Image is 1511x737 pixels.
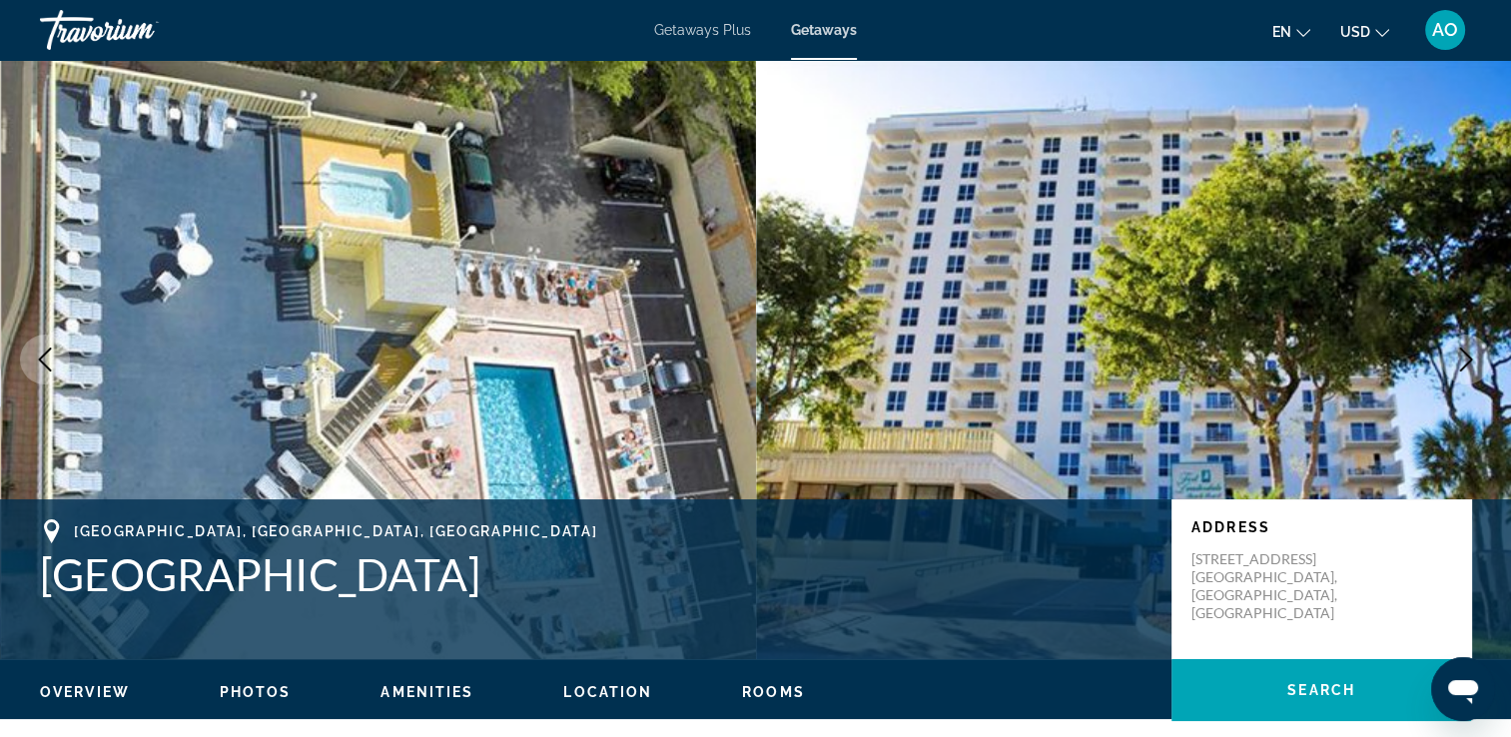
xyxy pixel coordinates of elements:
[40,683,130,701] button: Overview
[40,548,1151,600] h1: [GEOGRAPHIC_DATA]
[742,683,805,701] button: Rooms
[1432,20,1458,40] span: AO
[20,335,70,384] button: Previous image
[563,684,652,700] span: Location
[1340,17,1389,46] button: Change currency
[1272,24,1291,40] span: en
[1431,657,1495,721] iframe: Button to launch messaging window
[380,683,473,701] button: Amenities
[220,683,292,701] button: Photos
[40,4,240,56] a: Travorium
[1441,335,1491,384] button: Next image
[1287,682,1355,698] span: Search
[1191,519,1451,535] p: Address
[40,684,130,700] span: Overview
[563,683,652,701] button: Location
[791,22,857,38] a: Getaways
[742,684,805,700] span: Rooms
[1340,24,1370,40] span: USD
[220,684,292,700] span: Photos
[1171,659,1471,721] button: Search
[654,22,751,38] a: Getaways Plus
[74,523,597,539] span: [GEOGRAPHIC_DATA], [GEOGRAPHIC_DATA], [GEOGRAPHIC_DATA]
[380,684,473,700] span: Amenities
[1272,17,1310,46] button: Change language
[1419,9,1471,51] button: User Menu
[1191,550,1351,622] p: [STREET_ADDRESS] [GEOGRAPHIC_DATA], [GEOGRAPHIC_DATA], [GEOGRAPHIC_DATA]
